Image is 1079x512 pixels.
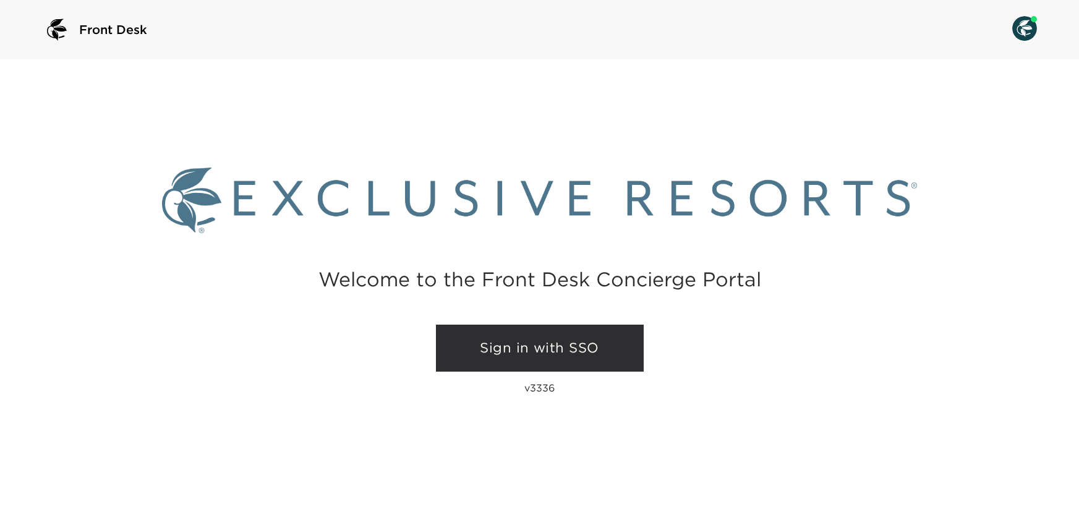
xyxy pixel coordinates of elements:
img: logo [42,15,72,45]
a: Sign in with SSO [436,325,644,372]
p: v3336 [524,382,555,394]
h2: Welcome to the Front Desk Concierge Portal [318,270,761,289]
img: User [1012,16,1037,41]
span: Front Desk [79,21,147,38]
img: Exclusive Resorts logo [162,168,918,233]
